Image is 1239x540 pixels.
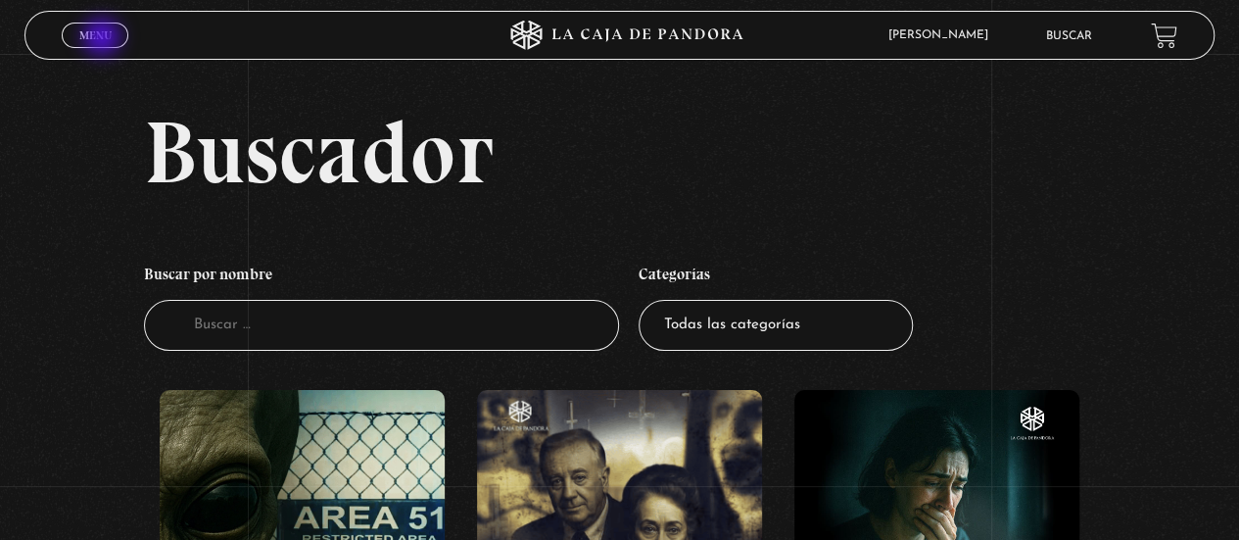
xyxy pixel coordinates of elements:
span: Cerrar [72,46,119,60]
a: View your shopping cart [1151,23,1177,49]
a: Buscar [1046,30,1092,42]
h4: Categorías [639,255,913,300]
span: [PERSON_NAME] [879,29,1008,41]
h2: Buscador [144,108,1215,196]
span: Menu [79,29,112,41]
h4: Buscar por nombre [144,255,620,300]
